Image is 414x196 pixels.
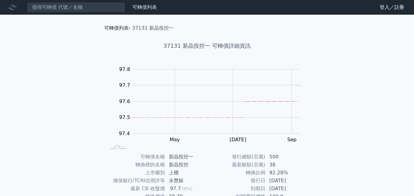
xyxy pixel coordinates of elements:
tspan: Sep [287,137,297,142]
td: 500 [266,153,308,161]
tspan: May [170,137,180,142]
tspan: 97.5 [119,114,130,120]
div: 97.7 [169,185,182,192]
td: [DATE] [266,177,308,185]
tspan: 97.7 [119,82,130,88]
td: 92.28% [266,169,308,177]
td: 到期日 [207,185,266,193]
g: Chart [113,66,310,142]
a: 可轉債列表 [132,4,157,10]
td: 上市櫃別 [107,169,165,177]
input: 搜尋可轉債 代號／名稱 [27,2,125,13]
td: 轉換標的名稱 [107,161,165,169]
td: 新晶投控一 [165,153,207,161]
td: 永豐銀 [165,177,207,185]
div: 聊天小工具 [383,167,414,196]
td: [DATE] [266,185,308,193]
td: 發行總額(百萬) [207,153,266,161]
g: Series [132,86,300,118]
td: 可轉債名稱 [107,153,165,161]
td: 新晶投控 [165,161,207,169]
span: (0%) [182,186,192,191]
li: › [104,24,131,32]
tspan: 97.6 [119,98,130,104]
iframe: Chat Widget [383,167,414,196]
td: 最新餘額(百萬) [207,161,266,169]
td: 發行日 [207,177,266,185]
td: 轉換比例 [207,169,266,177]
tspan: 97.8 [119,66,130,72]
h1: 37131 新晶投控一 可轉債詳細資訊 [99,42,315,50]
td: 38 [266,161,308,169]
td: 最新 CB 收盤價 [107,185,165,193]
a: 登入／註冊 [375,2,409,12]
td: 擔保銀行/TCRI信用評等 [107,177,165,185]
tspan: [DATE] [230,137,246,142]
a: 可轉債列表 [104,25,129,31]
td: 上櫃 [165,169,207,177]
li: 37131 新晶投控一 [132,24,174,32]
tspan: 97.4 [119,131,130,136]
